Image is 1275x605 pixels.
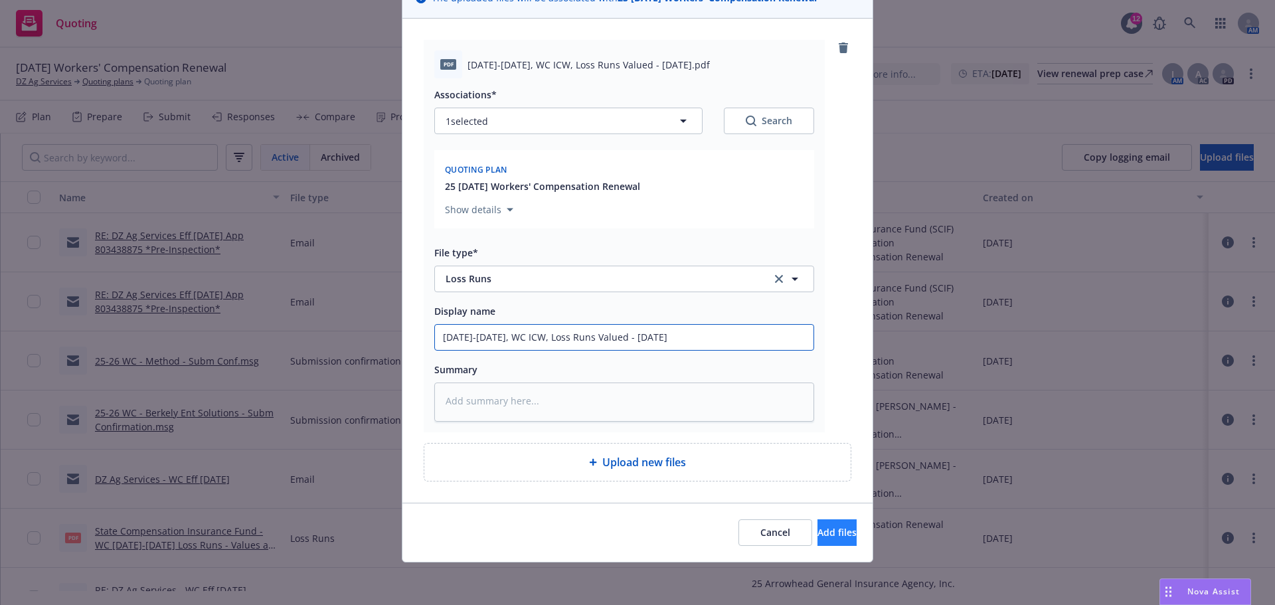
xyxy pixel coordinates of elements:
span: File type* [434,246,478,259]
span: Nova Assist [1187,586,1240,597]
a: remove [835,40,851,56]
svg: Search [746,116,756,126]
span: Summary [434,363,477,376]
button: SearchSearch [724,108,814,134]
input: Add display name here... [435,325,813,350]
span: Upload new files [602,454,686,470]
span: Display name [434,305,495,317]
button: Add files [817,519,857,546]
span: Add files [817,526,857,539]
span: Quoting plan [445,164,507,175]
span: 1 selected [446,114,488,128]
a: clear selection [771,271,787,287]
div: Upload new files [424,443,851,481]
span: Loss Runs [446,272,753,286]
span: Associations* [434,88,497,101]
button: 25 [DATE] Workers' Compensation Renewal [445,179,640,193]
button: Loss Runsclear selection [434,266,814,292]
span: [DATE]-[DATE], WC ICW, Loss Runs Valued - [DATE].pdf [467,58,710,72]
button: Show details [440,202,519,218]
div: Drag to move [1160,579,1177,604]
button: 1selected [434,108,703,134]
span: pdf [440,59,456,69]
button: Nova Assist [1159,578,1251,605]
button: Cancel [738,519,812,546]
span: Cancel [760,526,790,539]
div: Search [746,114,792,128]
